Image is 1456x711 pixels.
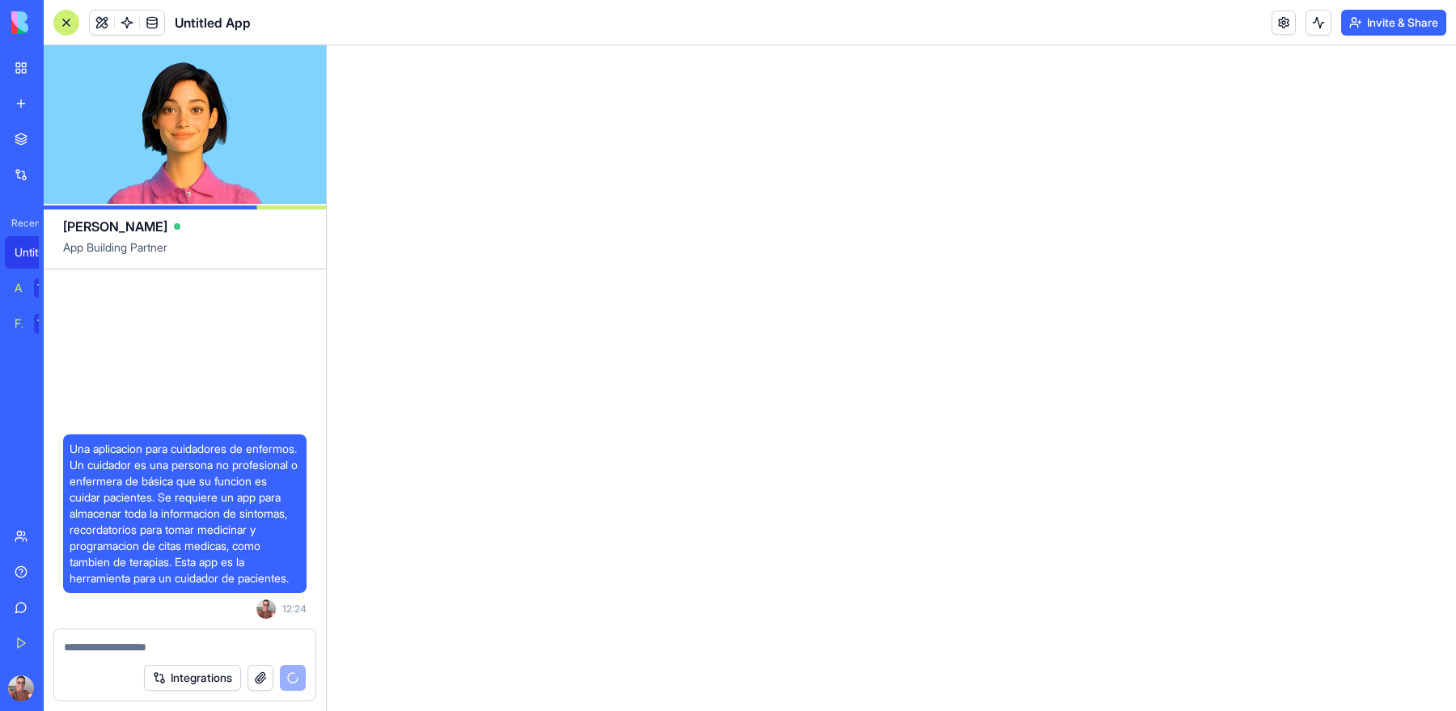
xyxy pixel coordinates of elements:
button: Integrations [144,665,241,691]
span: Recent [5,217,39,230]
span: [PERSON_NAME] [63,217,167,236]
img: ACg8ocLFM1tyFVyS3D8n3dfFeW9Cbr8VQm0Kw_d-qlUD2Q7A-KZqxx9LWA=s96-c [8,675,34,701]
div: Untitled App [15,244,60,260]
img: ACg8ocLFM1tyFVyS3D8n3dfFeW9Cbr8VQm0Kw_d-qlUD2Q7A-KZqxx9LWA=s96-c [256,599,276,619]
span: Una aplicacion para cuidadores de enfermos. Un cuidador es una persona no profesional o enfermera... [70,441,300,586]
div: AI Logo Generator [15,280,23,296]
a: Untitled App [5,236,70,269]
a: AI Logo GeneratorTRY [5,272,70,304]
span: 12:24 [282,603,307,616]
img: logo [11,11,112,34]
div: Feedback Form [15,315,23,332]
span: Untitled App [175,13,251,32]
span: App Building Partner [63,239,307,269]
button: Invite & Share [1341,10,1446,36]
div: TRY [34,314,60,333]
div: TRY [34,278,60,298]
a: Feedback FormTRY [5,307,70,340]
